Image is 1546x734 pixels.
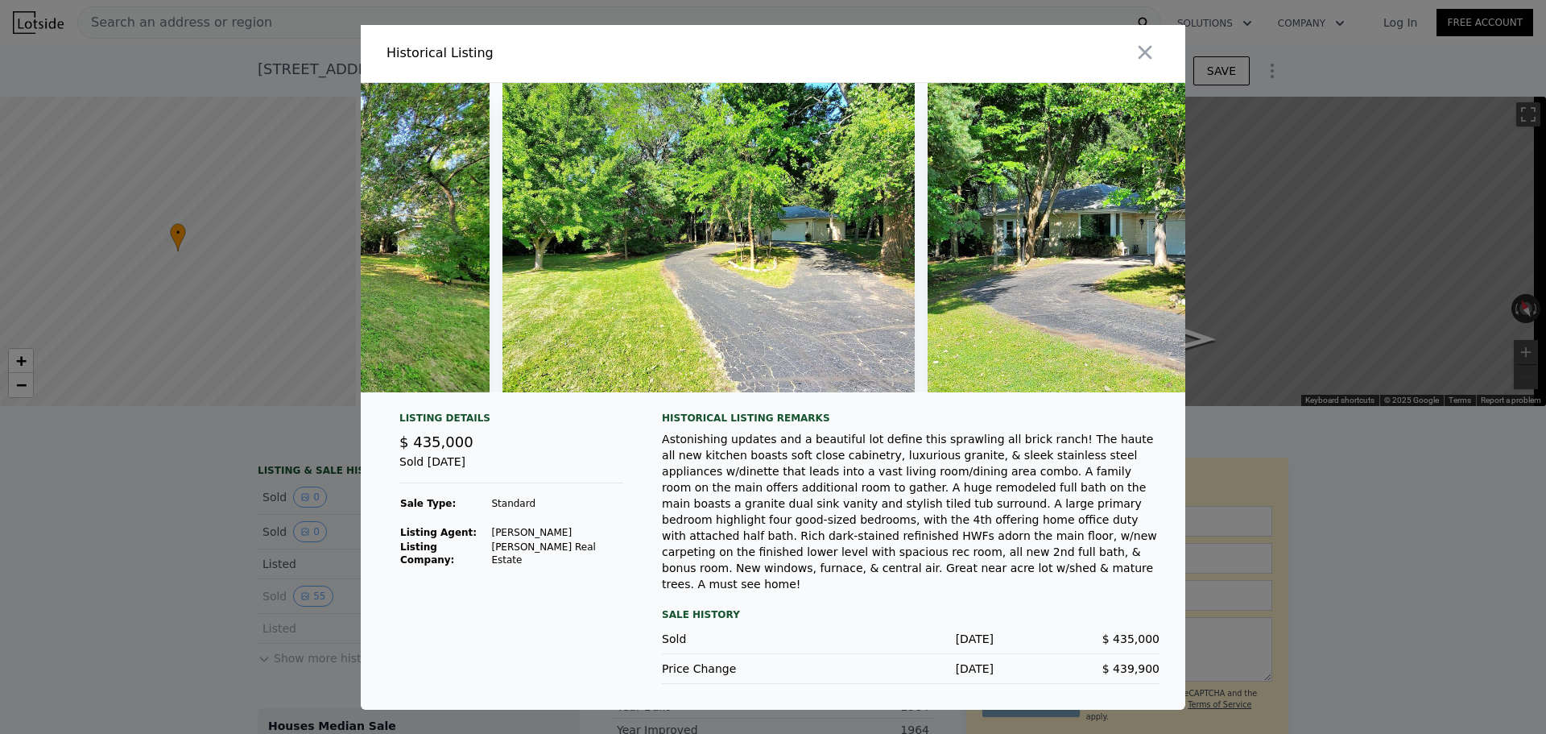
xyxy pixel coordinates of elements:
[400,541,454,566] strong: Listing Company:
[399,433,473,450] span: $ 435,000
[399,454,623,483] div: Sold [DATE]
[386,44,767,63] div: Historical Listing
[400,498,456,509] strong: Sale Type:
[662,661,828,677] div: Price Change
[400,527,477,538] strong: Listing Agent:
[490,496,623,511] td: Standard
[662,412,1159,425] div: Historical Listing remarks
[928,83,1340,392] img: Property Img
[662,431,1159,592] div: Astonishing updates and a beautiful lot define this sprawling all brick ranch! The haute all new ...
[490,525,623,540] td: [PERSON_NAME]
[1102,662,1159,675] span: $ 439,900
[490,540,623,567] td: [PERSON_NAME] Real Estate
[828,631,994,647] div: [DATE]
[662,605,1159,624] div: Sale History
[399,412,623,431] div: Listing Details
[828,661,994,677] div: [DATE]
[1102,632,1159,645] span: $ 435,000
[662,631,828,647] div: Sold
[502,83,915,392] img: Property Img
